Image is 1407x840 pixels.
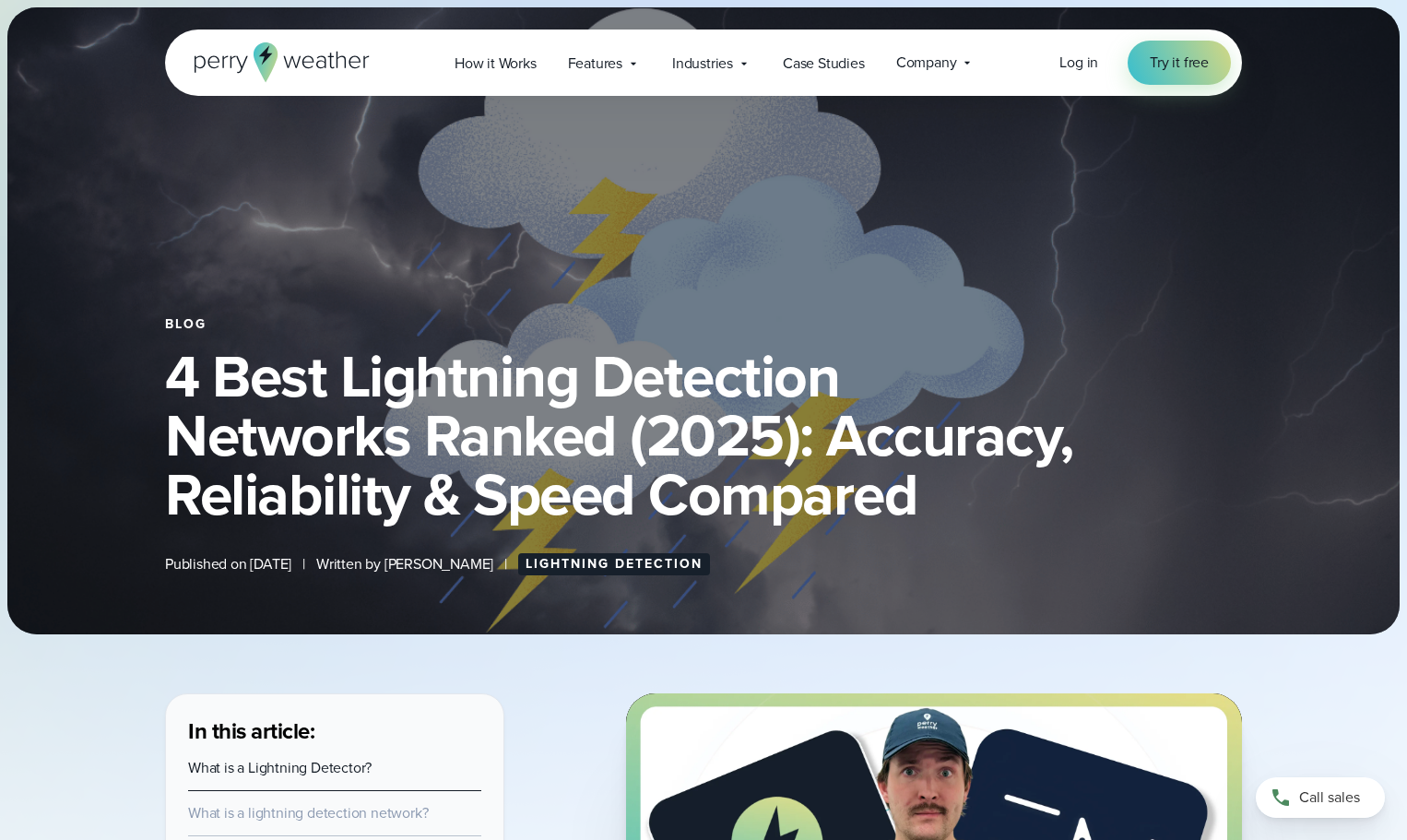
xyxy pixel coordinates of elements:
[316,553,493,575] span: Written by [PERSON_NAME]
[896,52,957,74] span: Company
[672,53,733,75] span: Industries
[188,802,428,823] a: What is a lightning detection network?
[1299,787,1360,809] span: Call sales
[1256,777,1385,818] a: Call sales
[455,53,537,75] span: How it Works
[165,347,1242,524] h1: 4 Best Lightning Detection Networks Ranked (2025): Accuracy, Reliability & Speed Compared
[165,317,1242,332] div: Blog
[188,757,372,778] a: What is a Lightning Detector?
[783,53,865,75] span: Case Studies
[1128,41,1231,85] a: Try it free
[767,44,881,82] a: Case Studies
[1059,52,1098,73] span: Log in
[518,553,710,575] a: Lightning Detection
[504,553,507,575] span: |
[302,553,305,575] span: |
[568,53,622,75] span: Features
[165,553,291,575] span: Published on [DATE]
[1150,52,1209,74] span: Try it free
[1059,52,1098,74] a: Log in
[439,44,552,82] a: How it Works
[188,716,481,746] h3: In this article:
